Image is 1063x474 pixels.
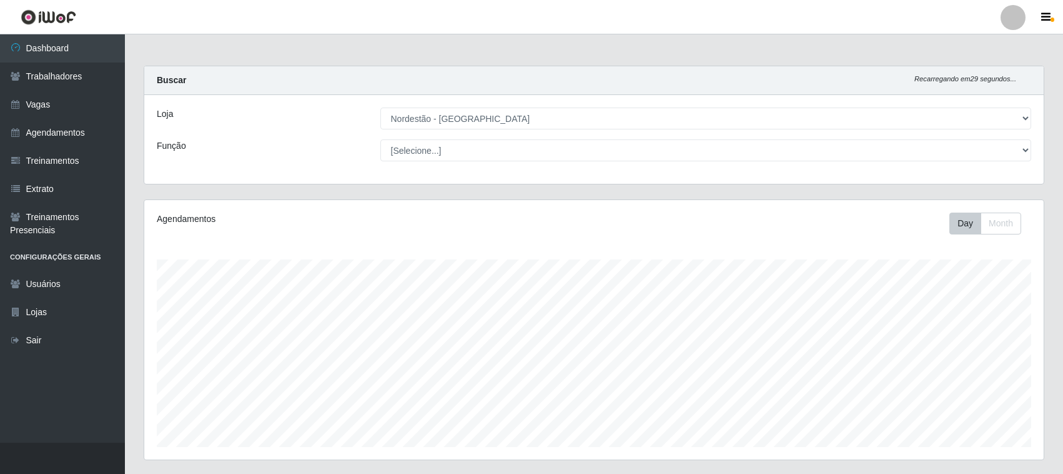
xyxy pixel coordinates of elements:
strong: Buscar [157,75,186,85]
img: CoreUI Logo [21,9,76,25]
button: Month [981,213,1021,234]
div: Agendamentos [157,213,510,226]
i: Recarregando em 29 segundos... [914,75,1016,83]
div: Toolbar with button groups [949,213,1031,234]
label: Loja [157,108,173,121]
button: Day [949,213,981,234]
label: Função [157,139,186,153]
div: First group [949,213,1021,234]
